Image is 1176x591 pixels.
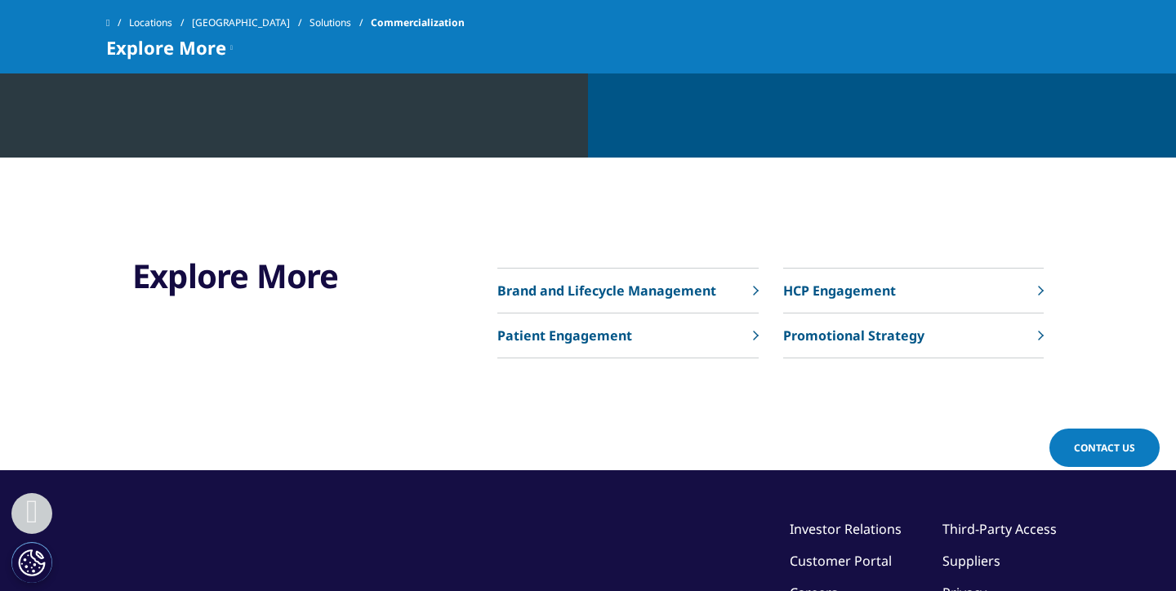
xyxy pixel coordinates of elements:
a: Promotional Strategy [783,313,1044,358]
a: [GEOGRAPHIC_DATA] [192,8,310,38]
a: Contact Us [1049,429,1160,467]
a: Patient Engagement [497,313,758,358]
p: Brand and Lifecycle Management [497,281,716,300]
a: Solutions [310,8,371,38]
a: Brand and Lifecycle Management [497,269,758,313]
button: Cookie-Einstellungen [11,542,52,583]
a: Suppliers [942,552,1000,570]
span: Commercialization [371,8,465,38]
span: Explore More [106,38,226,57]
span: Contact Us [1074,441,1135,455]
a: HCP Engagement [783,269,1044,313]
p: Patient Engagement [497,326,632,345]
a: Investor Relations [790,520,902,538]
a: Third-Party Access [942,520,1057,538]
h3: Explore More [132,256,405,296]
p: Promotional Strategy [783,326,924,345]
a: Customer Portal [790,552,892,570]
a: Locations [129,8,192,38]
p: HCP Engagement [783,281,896,300]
